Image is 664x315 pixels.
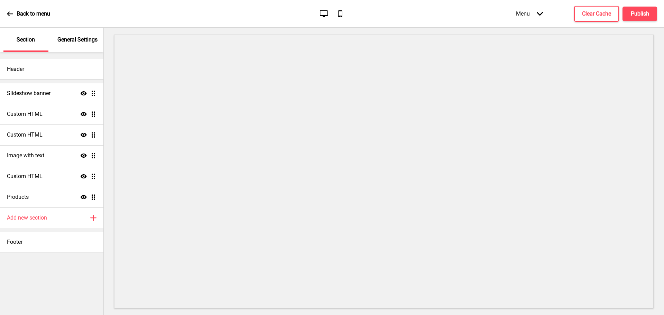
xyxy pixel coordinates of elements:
button: Clear Cache [574,6,619,22]
h4: Footer [7,238,22,246]
h4: Custom HTML [7,131,43,139]
h4: Products [7,193,29,201]
h4: Slideshow banner [7,90,50,97]
h4: Header [7,65,24,73]
h4: Image with text [7,152,44,159]
h4: Publish [631,10,649,18]
a: Back to menu [7,4,50,23]
button: Publish [622,7,657,21]
div: Menu [509,3,550,24]
h4: Clear Cache [582,10,611,18]
h4: Custom HTML [7,173,43,180]
h4: Add new section [7,214,47,222]
p: Section [17,36,35,44]
p: Back to menu [17,10,50,18]
h4: Custom HTML [7,110,43,118]
p: General Settings [57,36,98,44]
